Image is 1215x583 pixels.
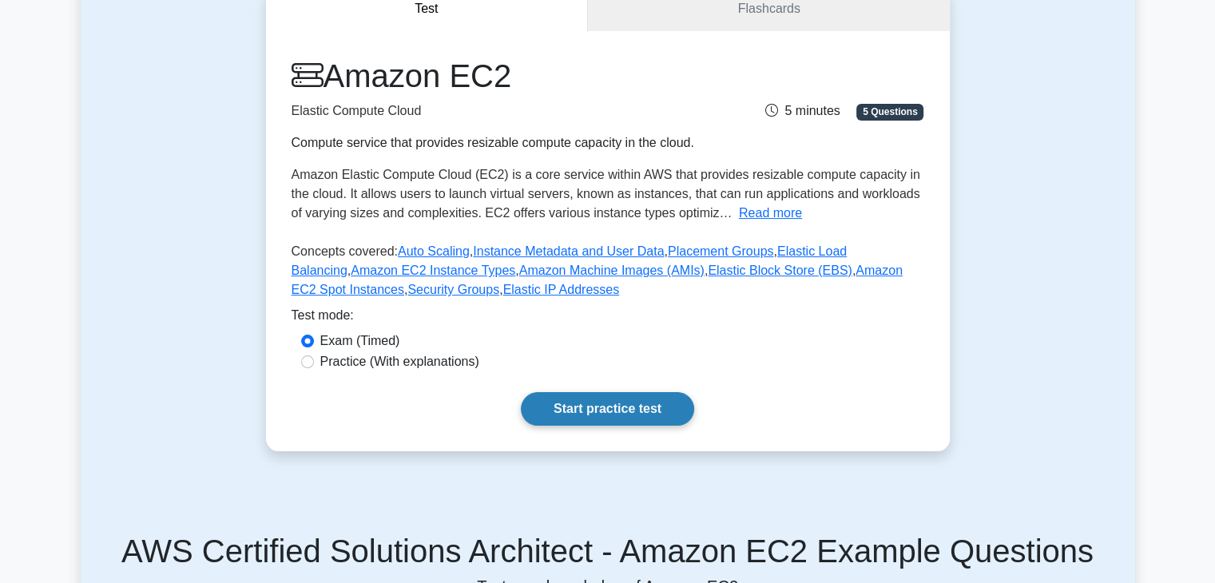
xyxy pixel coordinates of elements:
a: Placement Groups [668,244,774,258]
a: Instance Metadata and User Data [473,244,664,258]
a: Start practice test [521,392,694,426]
a: Security Groups [407,283,499,296]
a: Amazon Machine Images (AMIs) [519,264,705,277]
p: Concepts covered: , , , , , , , , , [292,242,924,306]
p: Elastic Compute Cloud [292,101,707,121]
span: 5 minutes [765,104,840,117]
a: Amazon EC2 Instance Types [351,264,515,277]
div: Compute service that provides resizable compute capacity in the cloud. [292,133,707,153]
a: Elastic Block Store (EBS) [708,264,852,277]
a: Elastic IP Addresses [503,283,620,296]
h1: Amazon EC2 [292,57,707,95]
div: Test mode: [292,306,924,331]
span: 5 Questions [856,104,923,120]
a: Auto Scaling [398,244,470,258]
label: Exam (Timed) [320,331,400,351]
h5: AWS Certified Solutions Architect - Amazon EC2 Example Questions [100,532,1116,570]
button: Read more [739,204,802,223]
label: Practice (With explanations) [320,352,479,371]
span: Amazon Elastic Compute Cloud (EC2) is a core service within AWS that provides resizable compute c... [292,168,920,220]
